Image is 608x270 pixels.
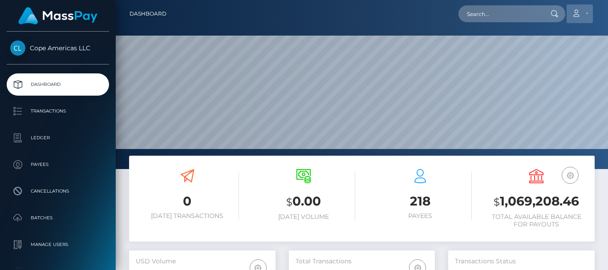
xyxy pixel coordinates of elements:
span: Cope Americas LLC [7,44,109,52]
p: Cancellations [10,185,105,198]
a: Payees [7,153,109,176]
h5: Transactions Status [455,257,588,266]
small: $ [494,196,500,208]
h6: [DATE] Transactions [136,212,239,220]
p: Payees [10,158,105,171]
a: Manage Users [7,234,109,256]
a: Cancellations [7,180,109,202]
h3: 0 [136,193,239,210]
img: MassPay Logo [18,7,97,24]
p: Dashboard [10,78,105,91]
a: Dashboard [7,73,109,96]
h6: Total Available Balance for Payouts [485,213,588,228]
h3: 218 [369,193,472,210]
h5: USD Volume [136,257,269,266]
img: Cope Americas LLC [10,40,25,56]
p: Manage Users [10,238,105,251]
h3: 1,069,208.46 [485,193,588,211]
p: Transactions [10,105,105,118]
a: Transactions [7,100,109,122]
h6: Payees [369,212,472,220]
h6: [DATE] Volume [252,213,356,221]
h5: Total Transactions [296,257,429,266]
input: Search... [458,5,542,22]
small: $ [286,196,292,208]
p: Ledger [10,131,105,145]
p: Batches [10,211,105,225]
a: Dashboard [130,4,166,23]
a: Batches [7,207,109,229]
h3: 0.00 [252,193,356,211]
a: Ledger [7,127,109,149]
